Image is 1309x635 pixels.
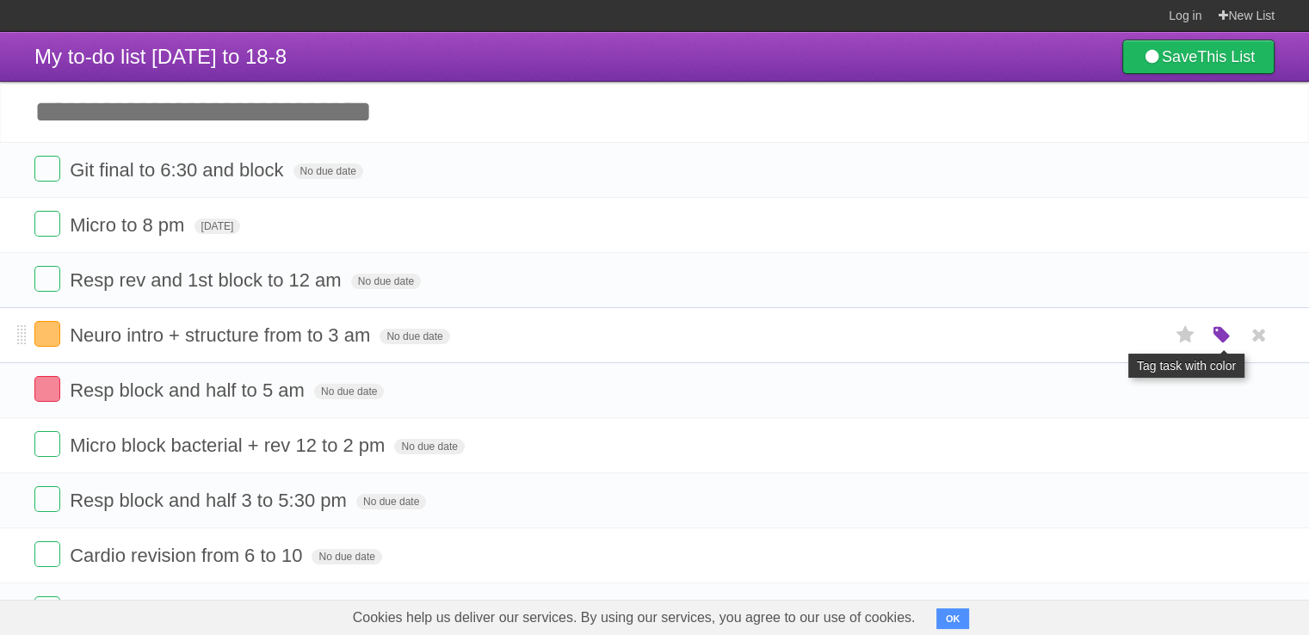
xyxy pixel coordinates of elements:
[70,490,351,511] span: Resp block and half 3 to 5:30 pm
[293,163,363,179] span: No due date
[1170,321,1202,349] label: Star task
[34,45,287,68] span: My to-do list [DATE] to 18-8
[336,601,933,635] span: Cookies help us deliver our services. By using our services, you agree to our use of cookies.
[70,435,389,456] span: Micro block bacterial + rev 12 to 2 pm
[34,541,60,567] label: Done
[34,486,60,512] label: Done
[70,545,306,566] span: Cardio revision from 6 to 10
[70,379,309,401] span: Resp block and half to 5 am
[34,431,60,457] label: Done
[34,321,60,347] label: Done
[34,266,60,292] label: Done
[356,494,426,509] span: No due date
[70,159,287,181] span: Git final to 6:30 and block
[936,608,970,629] button: OK
[34,211,60,237] label: Done
[34,376,60,402] label: Done
[34,596,60,622] label: Done
[312,549,381,564] span: No due date
[351,274,421,289] span: No due date
[34,156,60,182] label: Done
[70,269,346,291] span: Resp rev and 1st block to 12 am
[1197,48,1255,65] b: This List
[394,439,464,454] span: No due date
[194,219,241,234] span: [DATE]
[70,214,188,236] span: Micro to 8 pm
[314,384,384,399] span: No due date
[70,324,374,346] span: Neuro intro + structure from to 3 am
[1122,40,1275,74] a: SaveThis List
[380,329,449,344] span: No due date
